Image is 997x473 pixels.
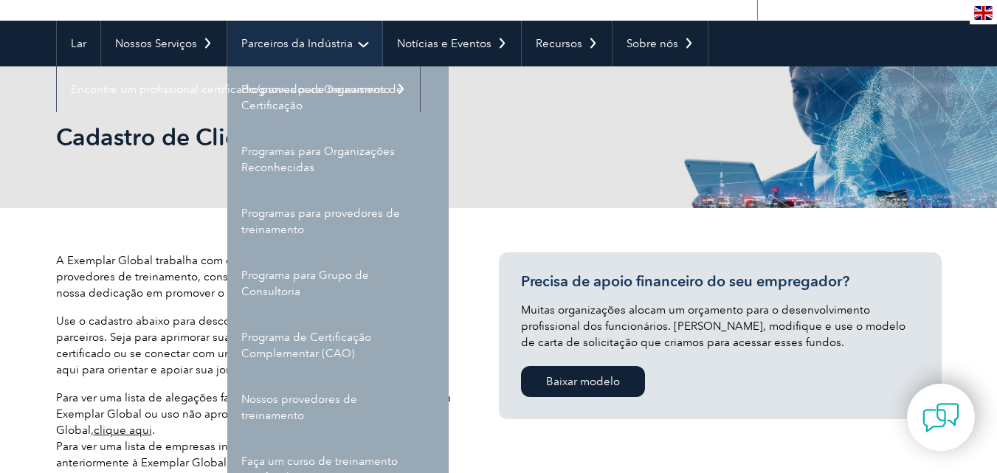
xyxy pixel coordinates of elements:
font: Para ver uma lista de alegações falsas sobre a certificação de treinamento da Exemplar Global ou ... [56,391,451,437]
font: Muitas organizações alocam um orçamento para o desenvolvimento profissional dos funcionários. [PE... [521,303,905,349]
a: Programas para provedores de treinamento [227,190,449,252]
font: Use o cadastro abaixo para descobrir perfis e ofertas detalhadas de nossos parceiros. Seja para a... [56,314,443,376]
a: Nossos Serviços [101,21,227,66]
img: en [974,6,993,20]
img: contact-chat.png [922,399,959,436]
font: Parceiros da Indústria [241,37,353,50]
a: Programa de Certificação Complementar (CAO) [227,314,449,376]
a: Nossos provedores de treinamento [227,376,449,438]
a: Baixar modelo [521,366,645,397]
font: Sobre nós [627,37,678,50]
a: Lar [57,21,100,66]
font: Encontre um profissional certificado/provedor de treinamento [71,83,390,96]
font: Lar [71,37,86,50]
font: Cadastro de Clientes [56,122,284,151]
font: Recursos [536,37,582,50]
a: Sobre nós [613,21,708,66]
font: A Exemplar Global trabalha com orgulho com uma rede global de provedores de treinamento, consulto... [56,254,441,300]
font: Baixar modelo [546,375,620,388]
font: Precisa de apoio financeiro do seu empregador? [521,272,849,290]
font: Nossos provedores de treinamento [241,393,357,422]
font: Notícias e Eventos [397,37,491,50]
a: clique aqui [94,424,152,437]
font: Programa de Certificação Complementar (CAO) [241,331,371,360]
a: Encontre um profissional certificado/provedor de treinamento [57,66,420,112]
font: Nossos Serviços [115,37,197,50]
a: Programas para Organizações Reconhecidas [227,128,449,190]
font: . [152,424,155,437]
font: Programas para Organizações Reconhecidas [241,145,395,174]
font: Programa para Grupo de Consultoria [241,269,369,298]
font: Para ver uma lista de empresas inativas que estavam associadas anteriormente à Exemplar Global, [56,440,384,469]
a: Notícias e Eventos [383,21,521,66]
a: Recursos [522,21,612,66]
font: Programas para provedores de treinamento [241,207,400,236]
a: Parceiros da Indústria [227,21,382,66]
a: Programa para Grupo de Consultoria [227,252,449,314]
